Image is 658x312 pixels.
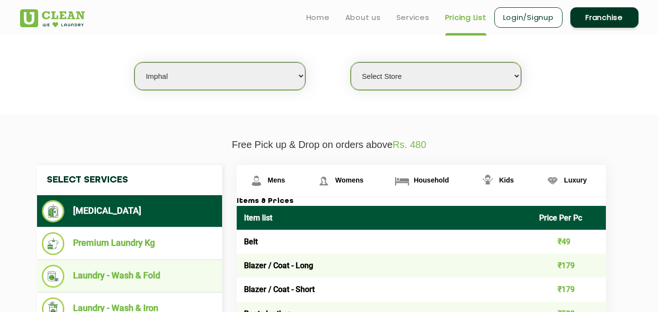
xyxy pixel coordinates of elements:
li: Laundry - Wash & Fold [42,265,217,288]
td: Belt [237,230,532,254]
p: Free Pick up & Drop on orders above [20,139,639,150]
a: Login/Signup [494,7,563,28]
img: Luxury [544,172,561,189]
span: Womens [335,176,363,184]
img: Womens [315,172,332,189]
img: Laundry - Wash & Fold [42,265,65,288]
th: Price Per Pc [532,206,606,230]
a: Pricing List [445,12,487,23]
td: Blazer / Coat - Long [237,254,532,277]
img: Kids [479,172,496,189]
img: Household [394,172,411,189]
td: ₹49 [532,230,606,254]
span: Kids [499,176,514,184]
a: Franchise [570,7,639,28]
td: ₹179 [532,277,606,301]
span: Mens [268,176,285,184]
li: [MEDICAL_DATA] [42,200,217,222]
a: About us [345,12,381,23]
img: UClean Laundry and Dry Cleaning [20,9,85,27]
img: Dry Cleaning [42,200,65,222]
th: Item list [237,206,532,230]
img: Mens [248,172,265,189]
h4: Select Services [37,165,222,195]
a: Home [306,12,330,23]
a: Services [396,12,430,23]
h3: Items & Prices [237,197,606,206]
li: Premium Laundry Kg [42,232,217,255]
span: Luxury [564,176,587,184]
img: Premium Laundry Kg [42,232,65,255]
span: Rs. 480 [393,139,426,150]
td: Blazer / Coat - Short [237,277,532,301]
span: Household [414,176,449,184]
td: ₹179 [532,254,606,277]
